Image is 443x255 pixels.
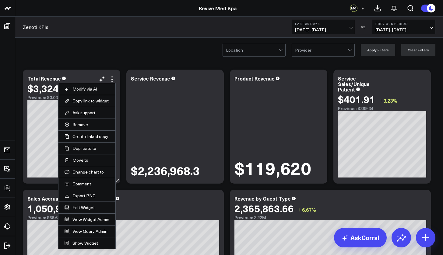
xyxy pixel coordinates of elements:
[361,6,364,10] span: +
[295,27,352,32] span: [DATE] - [DATE]
[65,157,109,163] button: Move to
[27,215,219,220] div: Previous: 866.63K
[65,229,109,234] a: View Query Admin
[234,203,294,214] div: 2,365,863.66
[131,165,199,176] div: $2,236,968.3
[65,98,109,104] button: Copy link to widget
[65,110,109,115] button: Ask support
[338,94,375,105] div: $401.91
[338,106,426,111] div: Previous: $389.34
[375,27,432,32] span: [DATE] - [DATE]
[338,75,370,93] div: Service Sales/Unique Patient
[65,169,109,175] button: Change chart to
[298,206,301,214] span: ↑
[372,20,435,34] button: Previous Period[DATE]-[DATE]
[27,195,114,202] div: Sales Accrual - Liabilities. Generated
[131,75,170,82] div: Service Revenue
[65,86,109,92] button: Modify via AI
[65,217,109,222] a: View Widget Admin
[361,44,395,56] button: Apply Filters
[234,75,275,82] div: Product Revenue
[65,134,109,139] button: Create linked copy
[295,22,352,26] b: Last 30 Days
[27,83,87,94] div: $3,324,984.4
[27,95,116,100] div: Previous: $3.03M
[302,206,316,213] span: 6.67%
[375,22,432,26] b: Previous Period
[199,5,237,12] a: Revive Med Spa
[65,146,109,151] button: Duplicate to
[380,97,382,105] span: ↑
[27,203,87,214] div: 1,050,996.12
[65,122,109,127] button: Remove
[65,205,109,210] button: Edit Widget
[350,5,357,12] div: MQ
[383,97,397,104] span: 3.23%
[23,24,48,30] a: Zenoti KPIs
[334,228,387,247] a: AskCorral
[359,5,366,12] button: +
[65,181,109,187] button: Comment
[27,75,61,82] div: Total Revenue
[65,240,109,246] a: Show Widget
[358,25,369,29] div: VS
[234,159,311,176] div: $119,620
[401,44,435,56] button: Clear Filters
[234,195,291,202] div: Revenue by Guest Type
[65,193,109,198] a: Export PNG
[234,215,426,220] div: Previous: 2.22M
[292,20,355,34] button: Last 30 Days[DATE]-[DATE]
